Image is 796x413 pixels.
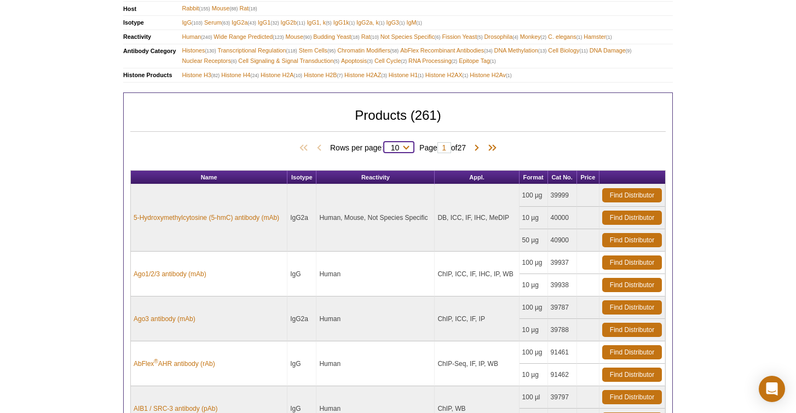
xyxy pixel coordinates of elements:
[759,376,785,402] div: Open Intercom Messenger
[577,171,599,184] th: Price
[548,45,587,56] span: Cell Biology
[548,229,577,252] td: 40900
[470,70,511,80] span: Histone H2Av
[602,323,662,337] a: Find Distributor
[134,269,206,279] a: Ago1/2/3 antibody (mAb)
[435,34,441,40] span: (6)
[349,20,355,26] span: (1)
[548,386,577,409] td: 39797
[602,278,662,292] a: Find Distributor
[333,18,355,28] span: IgG1k
[337,45,399,56] span: Chromatin Modifiers
[297,143,314,154] span: First Page
[548,32,582,42] span: C. elegans
[211,73,220,78] span: (82)
[435,184,519,252] td: DB, ICC, IF, IHC, MeDIP
[602,300,662,315] a: Find Distributor
[435,296,519,341] td: ChIP, ICC, IF, IP
[316,296,435,341] td: Human
[520,274,548,296] td: 10 µg
[303,34,312,40] span: (90)
[602,233,662,247] a: Find Distributor
[270,20,279,26] span: (32)
[408,56,457,66] span: RNA Processing
[520,319,548,341] td: 10 µg
[477,34,483,40] span: (5)
[484,48,492,54] span: (34)
[201,34,212,40] span: (240)
[538,48,546,54] span: (13)
[182,32,212,42] span: Human
[287,252,316,296] td: IgG
[520,32,546,42] span: Monkey
[261,70,302,80] span: Histone H2A
[520,171,548,184] th: Format
[425,70,468,80] span: Histone H2AX
[326,20,332,26] span: (5)
[548,207,577,229] td: 40000
[123,30,182,44] th: Reactivity
[548,252,577,274] td: 39937
[287,296,316,341] td: IgG2a
[134,359,215,369] a: AbFlex®AHR antibody (rAb)
[471,143,482,154] span: Next Page
[548,296,577,319] td: 39787
[327,48,336,54] span: (95)
[192,20,203,26] span: (103)
[287,184,316,252] td: IgG2a
[361,32,379,42] span: Rat
[123,2,182,16] th: Host
[602,211,662,225] a: Find Distributor
[351,34,359,40] span: (18)
[330,142,414,153] span: Rows per page:
[457,143,466,152] span: 27
[240,3,257,14] span: Rat
[222,20,230,26] span: (63)
[304,70,343,80] span: Histone H2B
[512,34,518,40] span: (4)
[390,48,399,54] span: (58)
[154,358,158,364] sup: ®
[399,20,405,26] span: (1)
[506,73,512,78] span: (1)
[294,73,302,78] span: (10)
[199,6,210,11] span: (155)
[299,45,336,56] span: Stem Cells
[316,171,435,184] th: Reactivity
[576,34,582,40] span: (1)
[370,34,378,40] span: (10)
[307,18,331,28] span: IgG1, k
[400,45,492,56] span: AbFlex Recombinant Antibodies
[548,319,577,341] td: 39788
[626,48,632,54] span: (9)
[130,110,666,132] h2: Products (261)
[316,252,435,296] td: Human
[221,70,259,80] span: Histone H4
[238,56,339,66] span: Cell Signaling & Signal Transduction
[482,143,499,154] span: Last Page
[182,56,237,66] span: Nuclear Receptors
[548,364,577,386] td: 91462
[214,32,284,42] span: Wide Range Predicted
[212,3,238,14] span: Mouse
[435,171,519,184] th: Appl.
[123,15,182,30] th: Isotype
[229,6,238,11] span: (88)
[541,34,547,40] span: (2)
[281,18,305,28] span: IgG2b
[297,20,305,26] span: (11)
[452,59,458,64] span: (2)
[134,213,279,223] a: 5-Hydroxymethylcytosine (5-hmC) antibody (mAb)
[494,45,547,56] span: DNA Methylation
[231,59,237,64] span: (6)
[374,56,407,66] span: Cell Cycle
[205,48,216,54] span: (130)
[435,341,519,386] td: ChIP-Seq, IF, IP, WB
[520,252,548,274] td: 100 µg
[435,252,519,296] td: ChIP, ICC, IF, IHC, IP, WB
[249,6,257,11] span: (18)
[286,32,312,42] span: Mouse
[602,390,662,404] a: Find Distributor
[356,18,384,28] span: IgG2a, k
[520,364,548,386] td: 10 µg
